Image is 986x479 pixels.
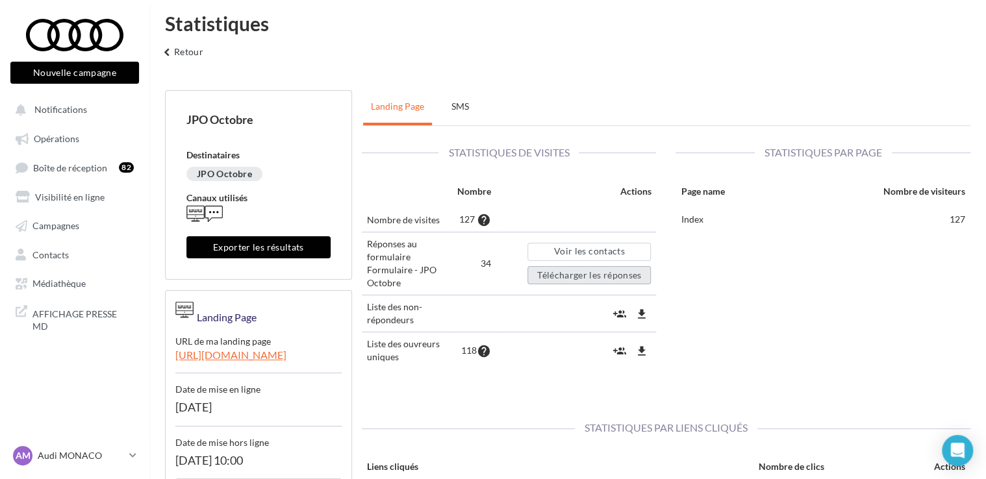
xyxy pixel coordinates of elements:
[175,426,342,449] div: Date de mise hors ligne
[438,146,579,158] span: Statistiques de visites
[631,340,651,362] button: file_download
[8,213,142,236] a: Campagnes
[32,220,79,231] span: Campagnes
[186,192,247,203] span: Canaux utilisés
[452,232,496,295] td: 34
[119,162,134,173] div: 82
[8,184,142,208] a: Visibilité en ligne
[942,435,973,466] div: Open Intercom Messenger
[435,90,487,123] a: SMS
[631,303,651,325] button: file_download
[8,155,142,179] a: Boîte de réception82
[186,112,331,128] div: JPO Octobre
[362,295,452,332] td: Liste des non-répondeurs
[186,167,262,181] div: JPO Octobre
[452,332,496,369] td: 118
[8,300,142,338] a: AFFICHAGE PRESSE MD
[10,443,139,468] a: AM Audi MONACO
[459,214,475,225] span: 127
[527,243,651,261] a: Voir les contacts
[610,340,629,362] button: group_add
[186,149,240,160] span: Destinataires
[8,126,142,149] a: Opérations
[613,308,626,321] i: group_add
[8,242,142,265] a: Contacts
[8,271,142,294] a: Médiathèque
[785,180,970,208] th: Nombre de visiteurs
[155,43,209,69] button: Retour
[32,249,69,260] span: Contacts
[16,449,31,462] span: AM
[32,305,134,333] span: AFFICHAGE PRESSE MD
[676,208,784,231] td: Index
[35,191,105,202] span: Visibilité en ligne
[175,396,342,426] div: [DATE]
[34,104,87,115] span: Notifications
[477,345,491,358] i: help
[362,232,452,295] td: Réponses au formulaire Formulaire - JPO Octobre
[165,14,970,33] div: Statistiques
[175,449,342,479] div: [DATE] 10:00
[186,236,331,258] button: Exporter les résultats
[363,90,432,123] a: landing page
[175,373,342,396] div: Date de mise en ligne
[362,332,452,369] td: Liste des ouvreurs uniques
[477,214,491,227] i: help
[785,208,970,231] td: 127
[527,266,651,284] button: Télécharger les réponses
[613,345,626,358] i: group_add
[496,180,657,208] th: Actions
[635,308,648,321] i: file_download
[34,133,79,144] span: Opérations
[38,449,124,462] p: Audi MONACO
[635,345,648,358] i: file_download
[575,421,757,434] span: Statistiques par liens cliqués
[452,180,496,208] th: Nombre
[10,62,139,84] button: Nouvelle campagne
[33,162,107,173] span: Boîte de réception
[362,208,452,232] td: Nombre de visites
[175,325,342,348] div: URL de ma landing page
[676,180,784,208] th: Page name
[755,146,892,158] span: Statistiques par page
[8,97,136,121] button: Notifications
[160,46,174,59] i: keyboard_arrow_left
[175,348,342,373] a: [URL][DOMAIN_NAME]
[610,303,629,325] button: group_add
[194,301,257,325] div: landing page
[32,278,86,289] span: Médiathèque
